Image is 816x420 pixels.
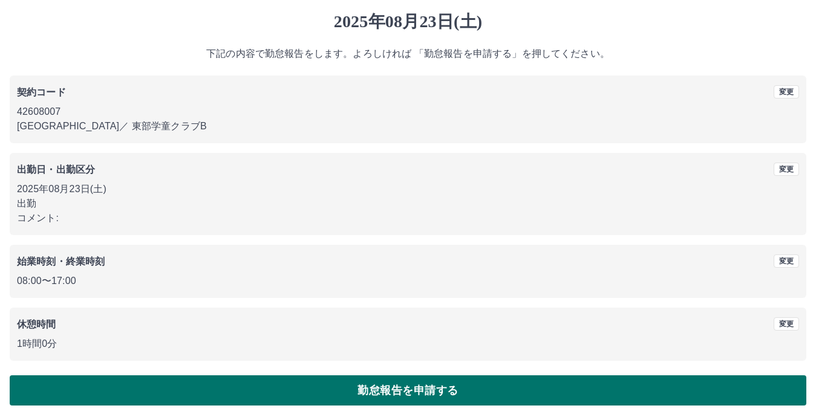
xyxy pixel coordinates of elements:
[17,119,799,134] p: [GEOGRAPHIC_DATA] ／ 東部学童クラブB
[17,256,105,267] b: 始業時刻・終業時刻
[10,47,806,61] p: 下記の内容で勤怠報告をします。よろしければ 「勤怠報告を申請する」を押してください。
[17,87,66,97] b: 契約コード
[774,163,799,176] button: 変更
[17,182,799,196] p: 2025年08月23日(土)
[17,274,799,288] p: 08:00 〜 17:00
[10,11,806,32] h1: 2025年08月23日(土)
[17,211,799,225] p: コメント:
[774,85,799,99] button: 変更
[17,164,95,175] b: 出勤日・出勤区分
[17,196,799,211] p: 出勤
[17,337,799,351] p: 1時間0分
[774,317,799,331] button: 変更
[10,375,806,405] button: 勤怠報告を申請する
[17,319,56,329] b: 休憩時間
[17,105,799,119] p: 42608007
[774,254,799,268] button: 変更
